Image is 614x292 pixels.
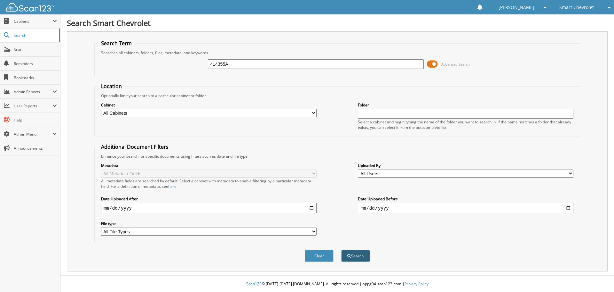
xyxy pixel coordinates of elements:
[101,178,317,189] div: All metadata fields are searched by default. Select a cabinet with metadata to enable filtering b...
[341,250,370,262] button: Search
[6,3,54,12] img: scan123-logo-white.svg
[14,146,57,151] span: Announcements
[67,18,608,28] h1: Search Smart Chevrolet
[305,250,334,262] button: Clear
[101,196,317,202] label: Date Uploaded After
[98,83,125,90] legend: Location
[559,5,594,9] span: Smart Chevrolet
[14,47,57,52] span: Scan
[358,163,573,168] label: Uploaded By
[499,5,534,9] span: [PERSON_NAME]
[582,261,614,292] iframe: Chat Widget
[14,117,57,123] span: Help
[98,143,172,150] legend: Additional Document Filters
[98,154,577,159] div: Enhance your search for specific documents using filters such as date and file type.
[358,196,573,202] label: Date Uploaded Before
[441,62,470,67] span: Advanced Search
[358,203,573,213] input: end
[14,103,52,109] span: User Reports
[101,203,317,213] input: start
[98,50,577,55] div: Searches all cabinets, folders, files, metadata, and keywords
[14,19,52,24] span: Cabinets
[246,281,262,287] span: Scan123
[14,61,57,66] span: Reminders
[14,131,52,137] span: Admin Menu
[101,102,317,108] label: Cabinet
[60,276,614,292] div: © [DATE]-[DATE] [DOMAIN_NAME]. All rights reserved | appg04-scan123-com |
[14,89,52,95] span: Admin Reports
[168,184,177,189] a: here
[358,119,573,130] div: Select a cabinet and begin typing the name of the folder you want to search in. If the name match...
[98,40,135,47] legend: Search Term
[358,102,573,108] label: Folder
[405,281,429,287] a: Privacy Policy
[101,163,317,168] label: Metadata
[101,221,317,226] label: File type
[14,75,57,80] span: Bookmarks
[14,33,56,38] span: Search
[98,93,577,98] div: Optionally limit your search to a particular cabinet or folder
